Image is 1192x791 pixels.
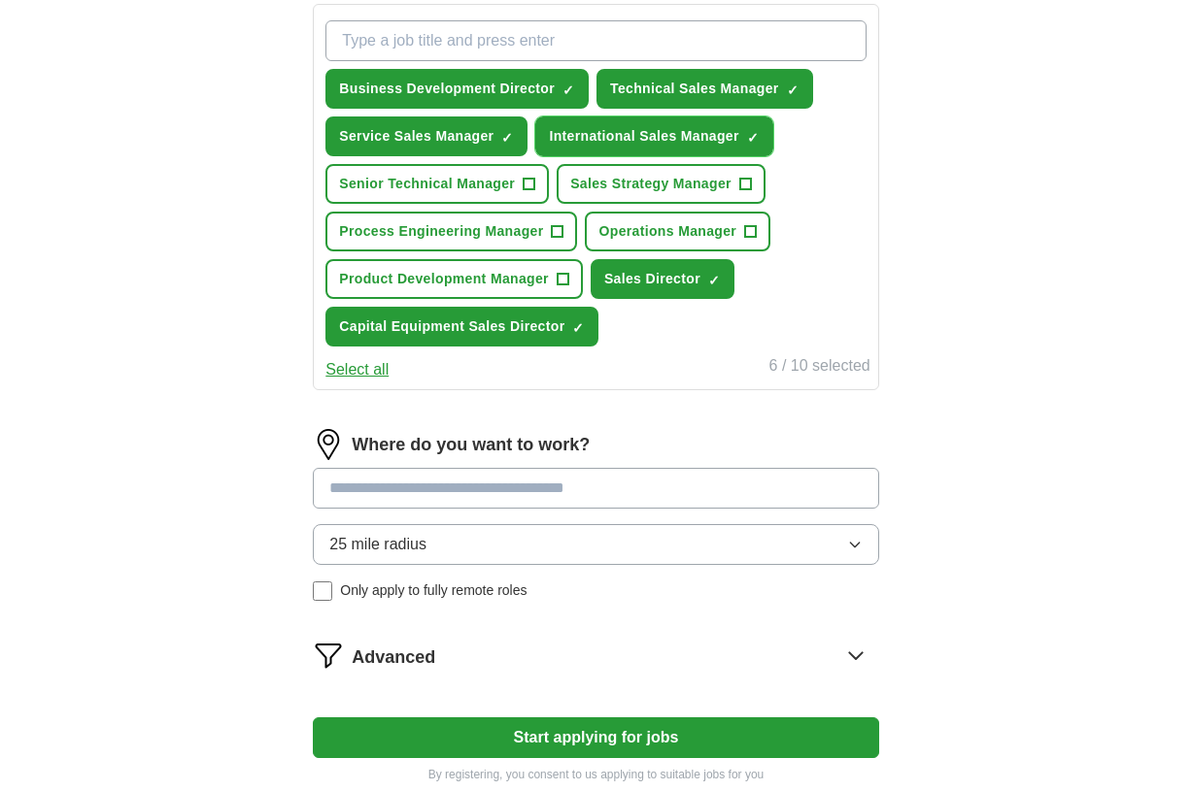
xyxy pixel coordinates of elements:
[325,164,549,204] button: Senior Technical Manager
[339,269,549,289] span: Product Development Manager
[325,69,589,109] button: Business Development Director✓
[339,126,494,147] span: Service Sales Manager
[769,354,870,381] div: 6 / 10 selected
[557,164,766,204] button: Sales Strategy Manager
[313,717,878,758] button: Start applying for jobs
[340,580,527,601] span: Only apply to fully remote roles
[591,259,734,299] button: Sales Director✓
[313,766,878,783] p: By registering, you consent to us applying to suitable jobs for you
[313,524,878,565] button: 25 mile radius
[313,581,332,601] input: Only apply to fully remote roles
[585,212,770,251] button: Operations Manager
[352,432,590,458] label: Where do you want to work?
[325,358,389,381] button: Select all
[329,533,426,556] span: 25 mile radius
[570,174,732,194] span: Sales Strategy Manager
[562,82,574,98] span: ✓
[339,316,564,337] span: Capital Equipment Sales Director
[708,273,720,288] span: ✓
[325,307,598,346] button: Capital Equipment Sales Director✓
[535,116,772,156] button: International Sales Manager✓
[352,644,435,671] span: Advanced
[501,130,513,146] span: ✓
[325,212,577,251] button: Process Engineering Manager
[596,69,813,109] button: Technical Sales Manager✓
[604,269,700,289] span: Sales Director
[325,259,583,299] button: Product Development Manager
[325,20,866,61] input: Type a job title and press enter
[339,174,515,194] span: Senior Technical Manager
[325,116,528,156] button: Service Sales Manager✓
[313,429,344,460] img: location.png
[339,79,555,99] span: Business Development Director
[549,126,738,147] span: International Sales Manager
[572,320,584,336] span: ✓
[747,130,759,146] span: ✓
[787,82,799,98] span: ✓
[598,221,736,242] span: Operations Manager
[313,640,344,671] img: filter
[339,221,543,242] span: Process Engineering Manager
[610,79,779,99] span: Technical Sales Manager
